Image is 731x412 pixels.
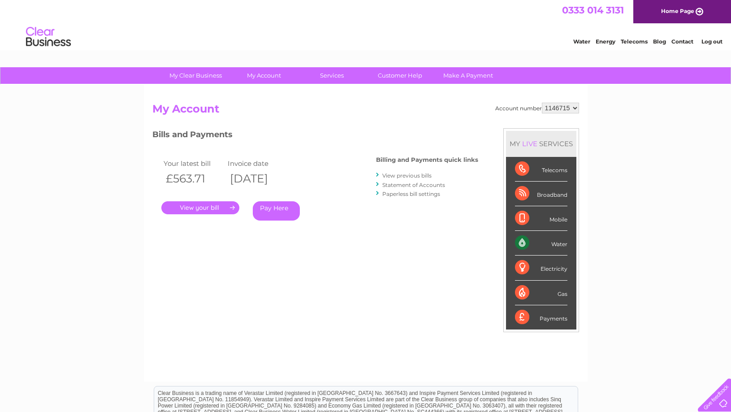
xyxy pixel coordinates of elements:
[515,305,567,330] div: Payments
[515,281,567,305] div: Gas
[701,38,722,45] a: Log out
[159,67,233,84] a: My Clear Business
[152,103,579,120] h2: My Account
[161,169,226,188] th: £563.71
[253,201,300,221] a: Pay Here
[573,38,590,45] a: Water
[515,256,567,280] div: Electricity
[227,67,301,84] a: My Account
[154,5,578,43] div: Clear Business is a trading name of Verastar Limited (registered in [GEOGRAPHIC_DATA] No. 3667643...
[515,206,567,231] div: Mobile
[382,191,440,197] a: Paperless bill settings
[295,67,369,84] a: Services
[363,67,437,84] a: Customer Help
[26,23,71,51] img: logo.png
[225,169,290,188] th: [DATE]
[515,231,567,256] div: Water
[671,38,693,45] a: Contact
[431,67,505,84] a: Make A Payment
[515,157,567,182] div: Telecoms
[515,182,567,206] div: Broadband
[152,128,478,144] h3: Bills and Payments
[562,4,624,16] a: 0333 014 3131
[376,156,478,163] h4: Billing and Payments quick links
[596,38,615,45] a: Energy
[621,38,648,45] a: Telecoms
[653,38,666,45] a: Blog
[161,201,239,214] a: .
[161,157,226,169] td: Your latest bill
[495,103,579,113] div: Account number
[506,131,576,156] div: MY SERVICES
[382,182,445,188] a: Statement of Accounts
[225,157,290,169] td: Invoice date
[520,139,539,148] div: LIVE
[382,172,432,179] a: View previous bills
